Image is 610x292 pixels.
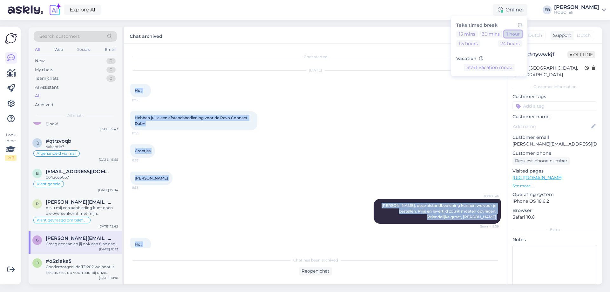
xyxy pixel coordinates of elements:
[106,75,116,82] div: 0
[46,169,112,174] span: borna2005@gmail.com
[39,33,80,40] span: Search customers
[5,155,17,161] div: 2 / 3
[48,3,62,17] img: explore-ai
[46,144,118,150] div: Vakantie?
[99,275,118,280] div: [DATE] 10:10
[5,132,17,161] div: Look Here
[37,182,61,186] span: Klant gebeld
[34,45,41,54] div: All
[36,140,39,145] span: q
[554,5,599,10] div: [PERSON_NAME]
[106,58,116,64] div: 0
[37,218,87,222] span: Klant gevraagd om telefoonnummer
[100,127,118,132] div: [DATE] 9:43
[132,185,156,190] span: 8:33
[512,157,570,165] div: Request phone number
[512,168,597,174] p: Visited pages
[512,93,597,100] p: Customer tags
[512,214,597,221] p: Safari 18.6
[46,241,118,247] div: Graag gedaan en jij ook een fijne dag!
[475,224,499,229] span: Seen ✓ 9:39
[293,257,338,263] span: Chat has been archived
[35,84,58,91] div: AI Assistant
[99,157,118,162] div: [DATE] 15:55
[382,203,497,219] span: [PERSON_NAME], deze afstandbediening kunnen we voor je bestellen. Prijs en levertijd zou ik moete...
[67,113,84,119] span: All chats
[130,31,162,40] label: Chat archived
[456,31,478,37] button: 15 mins
[512,134,597,141] p: Customer email
[36,201,39,206] span: p
[512,207,597,214] p: Browser
[512,141,597,147] p: [PERSON_NAME][EMAIL_ADDRESS][DOMAIN_NAME]
[35,93,41,99] div: All
[53,45,64,54] div: Web
[37,152,77,155] span: Afgehandeld via mail
[551,32,571,39] div: Support
[512,183,597,189] p: See more ...
[98,224,118,229] div: [DATE] 12:42
[512,236,597,243] p: Notes
[36,238,39,242] span: g
[135,242,142,247] span: Hoi,
[512,84,597,90] div: Customer information
[299,267,332,275] div: Reopen chat
[35,58,44,64] div: New
[132,158,156,163] span: 8:33
[130,67,501,73] div: [DATE]
[135,115,248,126] span: Hebben jullie een afstandsbediening voor de Revo Connect Dab+
[475,194,499,199] span: HOBO hifi
[104,45,117,54] div: Email
[132,98,156,102] span: 8:32
[36,261,39,265] span: o
[512,175,562,180] a: [URL][DOMAIN_NAME]
[98,188,118,193] div: [DATE] 15:04
[512,101,597,111] input: Add a tag
[135,176,168,180] span: [PERSON_NAME]
[46,205,118,216] div: Als u mij een aanbieding kunt doen die overeenkomt met mijn verwachting rond [DATE][DATE] kunt u ...
[99,247,118,252] div: [DATE] 10:13
[46,235,112,241] span: gerard_doldersum@hotmail.com
[46,258,71,264] span: #o5z1aka5
[543,5,552,14] div: EB
[514,65,585,78] div: The [GEOGRAPHIC_DATA], [GEOGRAPHIC_DATA]
[456,56,522,61] h6: Vacation
[512,150,597,157] p: Customer phone
[504,31,522,37] button: 1 hour
[46,138,71,144] span: #qtrzvoqb
[512,198,597,205] p: iPhone OS 18.6.2
[130,54,501,60] div: Chat started
[46,264,118,275] div: Goedemorgen, de TD202 walnoot is helaas niet op voorraad bij onze winkels. Volgens de importeur i...
[567,51,595,58] span: Offline
[493,4,527,16] div: Online
[512,113,597,120] p: Customer name
[36,171,39,176] span: b
[135,148,151,153] span: Groetjes
[498,40,522,47] button: 24 hours
[479,31,502,37] button: 30 mins
[106,67,116,73] div: 0
[554,5,606,15] a: [PERSON_NAME]HOBO hifi
[512,191,597,198] p: Operating system
[577,32,591,39] span: Dutch
[554,10,599,15] div: HOBO hifi
[456,40,480,47] button: 1.5 hours
[35,75,58,82] div: Team chats
[35,102,53,108] div: Archived
[512,227,597,233] div: Extra
[132,131,156,135] span: 8:33
[5,32,17,44] img: Askly Logo
[135,88,142,93] span: Hoi,
[528,51,567,58] div: # rtywwkjf
[76,45,91,54] div: Socials
[456,23,522,28] h6: Take timed break
[64,4,101,15] a: Explore AI
[46,121,118,127] div: jij ook!
[528,32,542,39] span: Dutch
[46,199,112,205] span: peter.spaan@stratosfd.nl
[35,67,53,73] div: My chats
[513,123,590,130] input: Add name
[46,174,118,180] div: 0642633067
[464,64,515,71] button: Start vacation mode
